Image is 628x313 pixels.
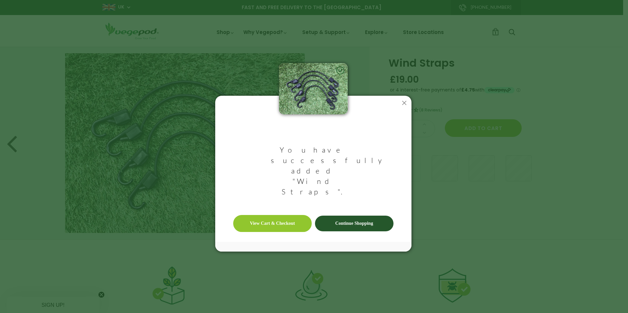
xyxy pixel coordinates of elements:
img: green-check.svg [336,66,344,74]
h3: You have successfully added "Wind Straps". [271,132,356,215]
button: Close [397,96,411,110]
img: image [279,63,348,115]
a: View Cart & Checkout [233,215,312,232]
a: Continue Shopping [315,216,393,231]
